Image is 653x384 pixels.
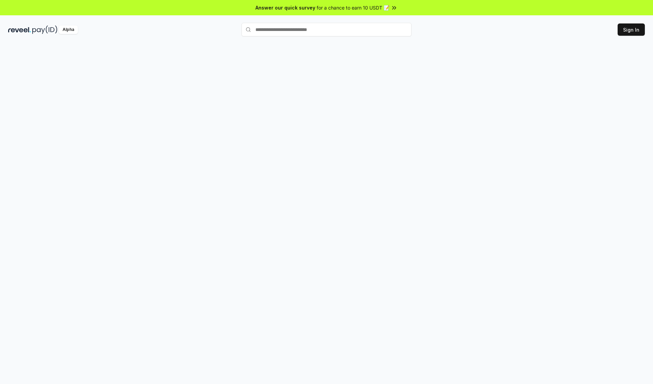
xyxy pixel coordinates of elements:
button: Sign In [618,23,645,36]
img: reveel_dark [8,26,31,34]
span: for a chance to earn 10 USDT 📝 [317,4,389,11]
div: Alpha [59,26,78,34]
span: Answer our quick survey [255,4,315,11]
img: pay_id [32,26,57,34]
